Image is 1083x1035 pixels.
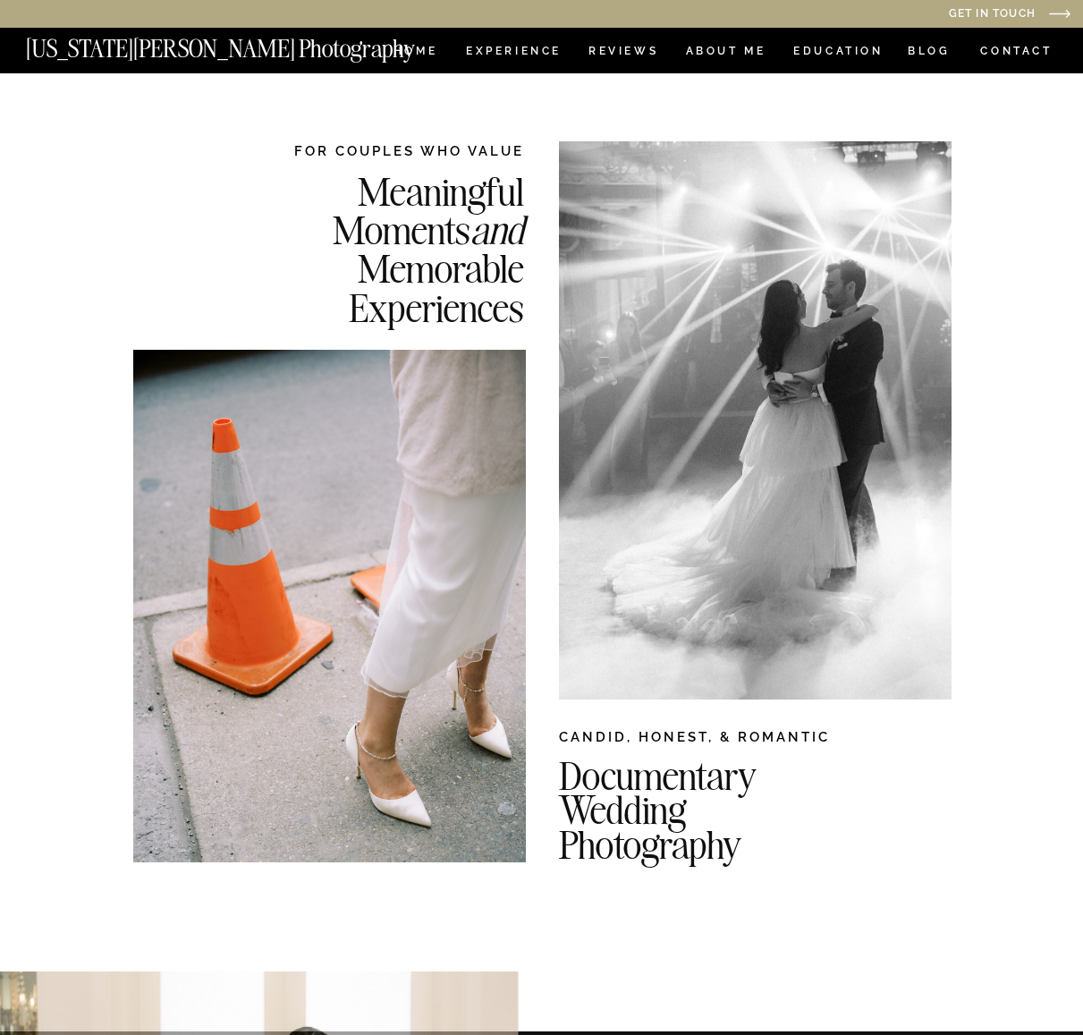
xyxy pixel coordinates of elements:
a: BLOG [908,46,951,61]
a: ABOUT ME [685,46,766,61]
a: EDUCATION [791,46,885,61]
a: Experience [466,46,560,61]
h2: CANDID, HONEST, & ROMANTIC [559,727,952,754]
a: CONTACT [979,41,1053,61]
i: and [470,205,524,254]
a: Get in Touch [766,8,1036,21]
a: REVIEWS [588,46,656,61]
a: HOME [390,46,441,61]
h2: FOR COUPLES WHO VALUE [241,141,524,160]
h2: Meaningful Moments Memorable Experiences [241,172,524,325]
a: [US_STATE][PERSON_NAME] Photography [26,37,475,52]
h2: Documentary Wedding Photography [559,759,1031,849]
